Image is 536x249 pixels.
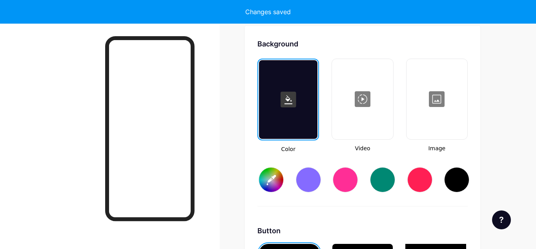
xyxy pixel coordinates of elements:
[332,144,393,153] span: Video
[257,39,468,49] div: Background
[257,145,319,153] span: Color
[406,144,468,153] span: Image
[245,7,291,17] div: Changes saved
[257,225,468,236] div: Button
